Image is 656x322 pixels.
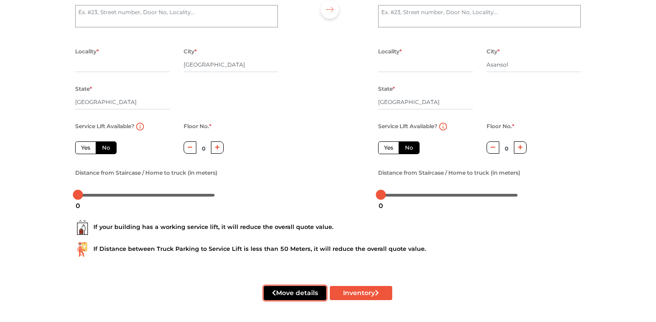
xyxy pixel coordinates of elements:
label: Distance from Staircase / Home to truck (in meters) [75,167,217,179]
label: State [378,83,395,95]
img: ... [75,220,90,235]
label: No [96,141,117,154]
label: Locality [378,46,402,57]
img: ... [75,242,90,257]
label: Service Lift Available? [378,120,437,132]
div: If your building has a working service lift, it will reduce the overall quote value. [75,220,581,235]
div: If Distance between Truck Parking to Service Lift is less than 50 Meters, it will reduce the over... [75,242,581,257]
label: Locality [75,46,99,57]
label: City [184,46,197,57]
label: Yes [378,141,399,154]
label: State [75,83,92,95]
div: 0 [72,198,84,213]
label: Floor No. [487,120,514,132]
label: No [399,141,420,154]
label: Yes [75,141,96,154]
button: Move details [264,286,326,300]
label: Distance from Staircase / Home to truck (in meters) [378,167,520,179]
label: Service Lift Available? [75,120,134,132]
div: 0 [375,198,387,213]
label: Floor No. [184,120,211,132]
label: City [487,46,500,57]
button: Inventory [330,286,392,300]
